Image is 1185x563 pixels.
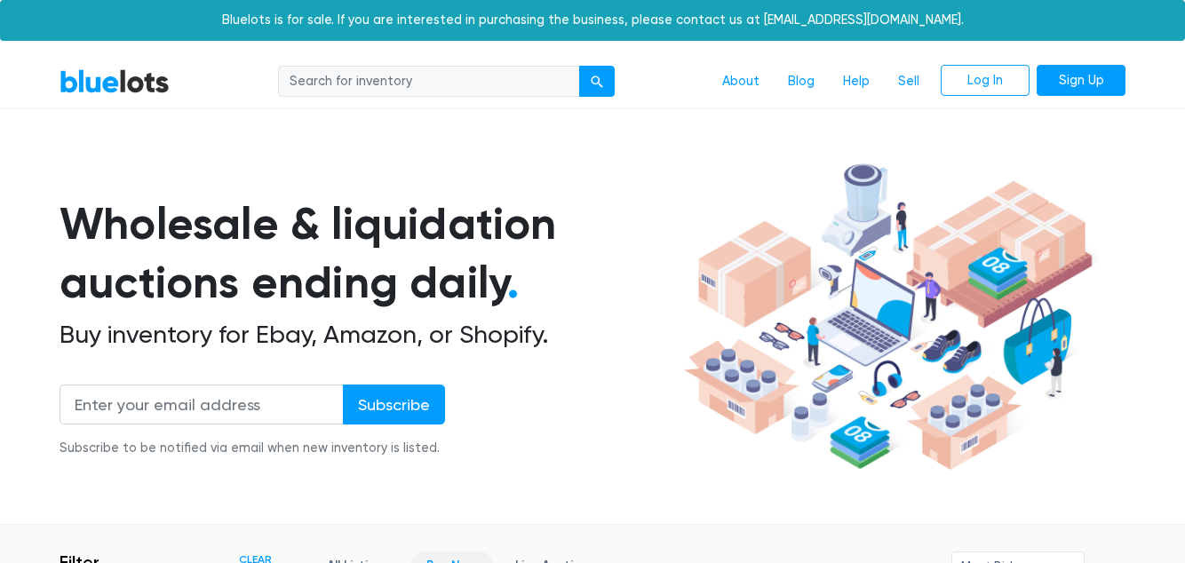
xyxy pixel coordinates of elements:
a: BlueLots [60,68,170,94]
a: Help [829,65,884,99]
div: Subscribe to be notified via email when new inventory is listed. [60,439,445,458]
a: Sign Up [1037,65,1125,97]
input: Search for inventory [278,66,580,98]
a: Blog [774,65,829,99]
img: hero-ee84e7d0318cb26816c560f6b4441b76977f77a177738b4e94f68c95b2b83dbb.png [678,155,1099,479]
input: Subscribe [343,385,445,424]
input: Enter your email address [60,385,344,424]
a: Sell [884,65,934,99]
h2: Buy inventory for Ebay, Amazon, or Shopify. [60,320,678,350]
span: . [507,256,519,309]
a: Log In [941,65,1030,97]
h1: Wholesale & liquidation auctions ending daily [60,194,678,313]
a: About [708,65,774,99]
